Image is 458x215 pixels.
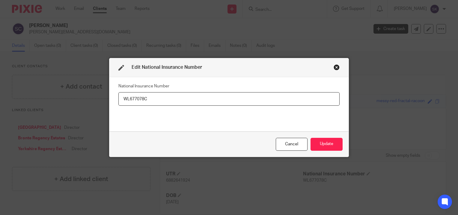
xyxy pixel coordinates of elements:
[276,138,308,151] div: Close this dialog window
[311,138,343,151] button: Update
[132,65,202,70] span: Edit National Insurance Number
[118,83,169,89] label: National Insurance Number
[118,92,340,106] input: National Insurance Number
[334,64,340,70] div: Close this dialog window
